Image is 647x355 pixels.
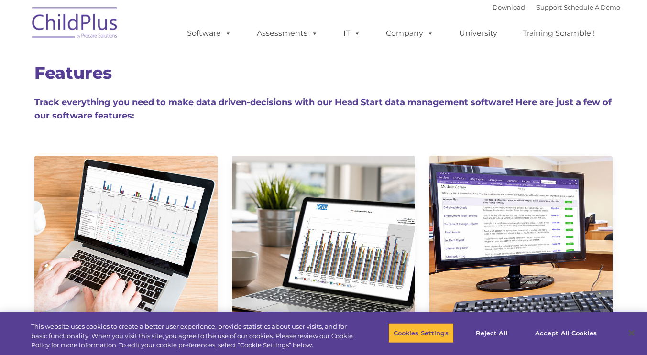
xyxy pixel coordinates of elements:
a: Assessments [247,24,328,43]
a: Download [493,3,525,11]
button: Close [621,323,642,344]
button: Reject All [462,323,522,343]
img: ChildPlus by Procare Solutions [27,0,123,48]
button: Accept All Cookies [530,323,602,343]
a: Training Scramble!! [513,24,604,43]
span: Features [34,63,112,83]
div: This website uses cookies to create a better user experience, provide statistics about user visit... [31,322,356,350]
a: IT [334,24,370,43]
a: Support [537,3,562,11]
img: ModuleDesigner750 [429,156,613,339]
span: Track everything you need to make data driven-decisions with our Head Start data management softw... [34,97,612,121]
button: Cookies Settings [388,323,454,343]
font: | [493,3,620,11]
a: Company [376,24,443,43]
a: Software [177,24,241,43]
img: CLASS-750 [232,156,415,339]
a: University [450,24,507,43]
a: Schedule A Demo [564,3,620,11]
img: Dash [34,156,218,339]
